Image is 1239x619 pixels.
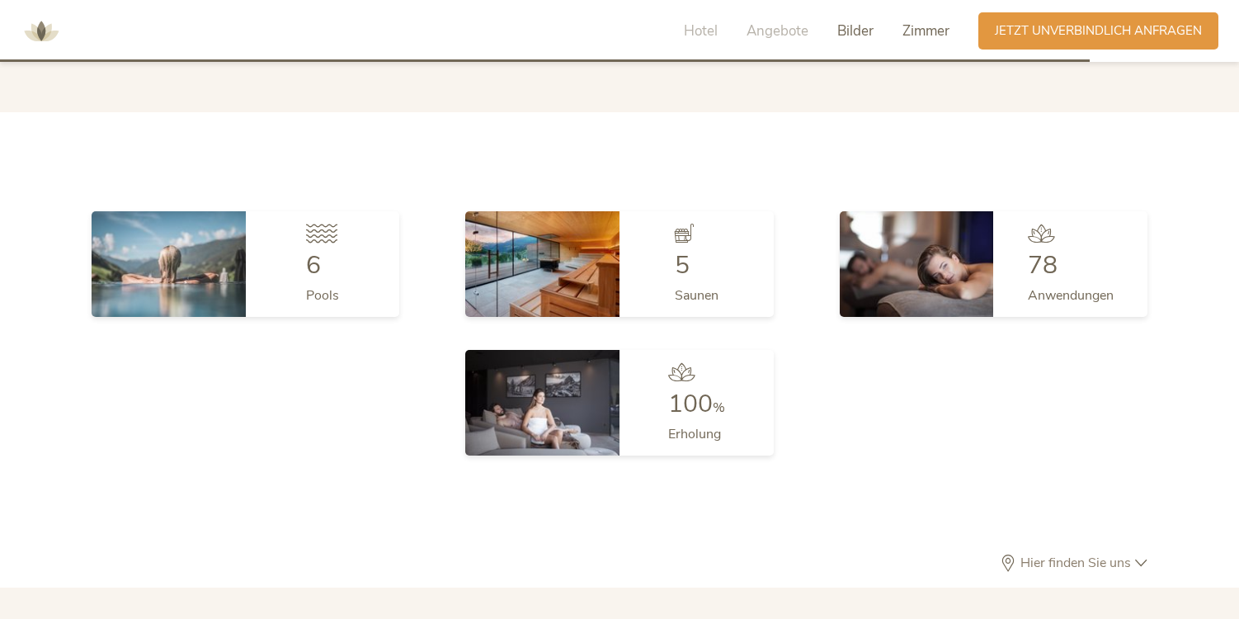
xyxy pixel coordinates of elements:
span: Hotel [684,21,718,40]
span: Erholung [668,425,721,443]
span: 100 [668,387,713,421]
span: Jetzt unverbindlich anfragen [995,22,1202,40]
span: Anwendungen [1028,286,1114,305]
span: Angebote [747,21,808,40]
img: AMONTI & LUNARIS Wellnessresort [16,7,66,56]
span: Saunen [675,286,718,305]
span: Hier finden Sie uns [1016,556,1135,569]
a: AMONTI & LUNARIS Wellnessresort [16,25,66,36]
span: Zimmer [902,21,949,40]
span: 6 [306,248,321,282]
span: 78 [1028,248,1058,282]
span: % [713,399,725,417]
span: Bilder [837,21,874,40]
span: 5 [675,248,690,282]
span: Pools [306,286,339,305]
